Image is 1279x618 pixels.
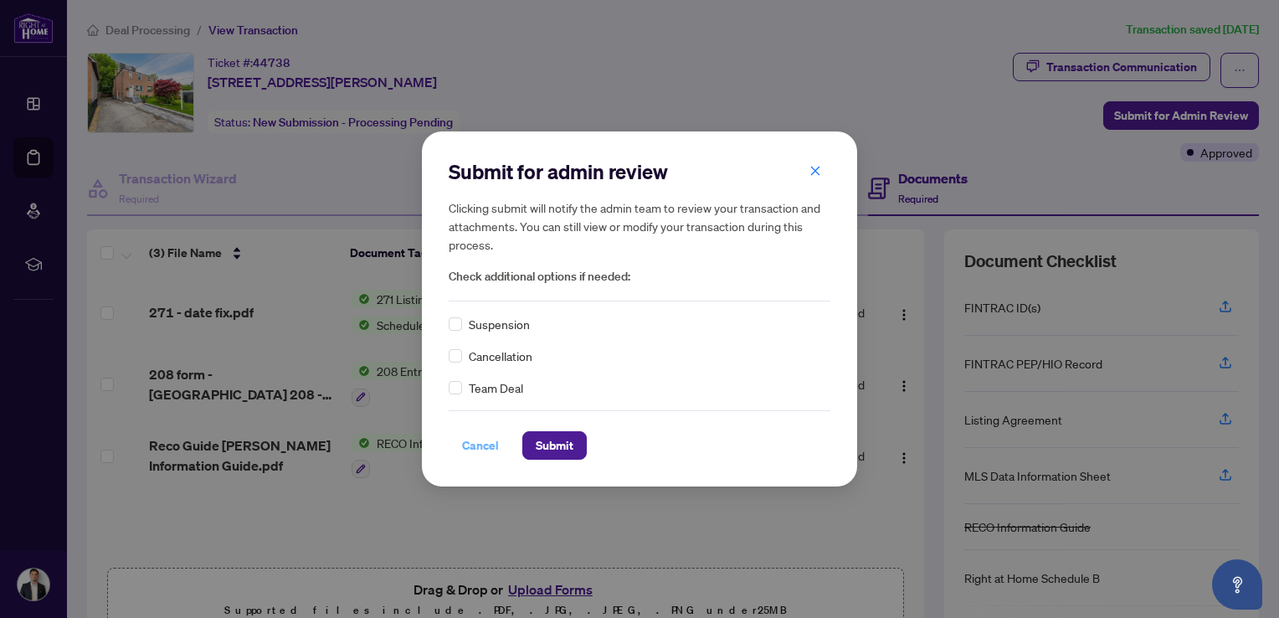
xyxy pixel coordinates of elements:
[536,432,573,459] span: Submit
[449,158,830,185] h2: Submit for admin review
[469,379,523,397] span: Team Deal
[809,165,821,177] span: close
[1212,559,1262,610] button: Open asap
[449,198,830,254] h5: Clicking submit will notify the admin team to review your transaction and attachments. You can st...
[462,432,499,459] span: Cancel
[522,431,587,460] button: Submit
[449,267,830,286] span: Check additional options if needed:
[449,431,512,460] button: Cancel
[469,315,530,333] span: Suspension
[469,347,532,365] span: Cancellation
